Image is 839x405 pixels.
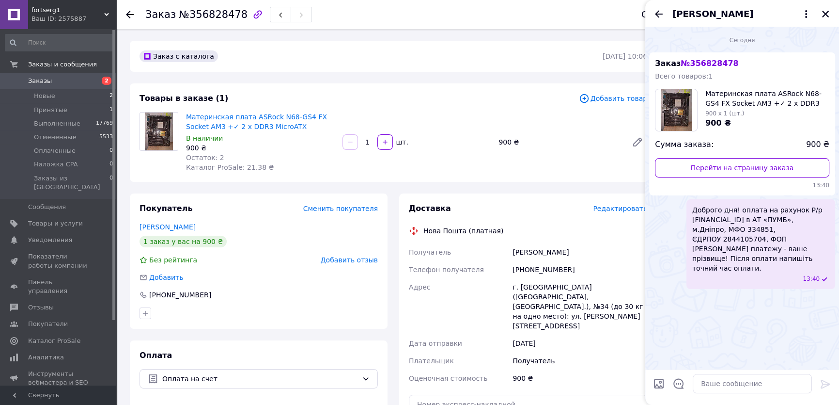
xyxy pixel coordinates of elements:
[409,266,484,274] span: Телефон получателя
[109,160,113,169] span: 0
[655,181,829,190] span: 13:40 12.08.2025
[28,60,97,69] span: Заказы и сообщения
[149,256,197,264] span: Без рейтинга
[705,89,829,108] span: Материнская плата ASRock N68-GS4 FX Socket AM3 +✓ 2 x DDR3 MicroATX
[140,50,218,62] div: Заказ с каталога
[28,252,90,270] span: Показатели работы компании
[102,77,111,85] span: 2
[672,8,812,20] button: [PERSON_NAME]
[692,205,829,273] span: Доброго дня! оплата на рахунок Р/р [FINANCIAL_ID] в АТ «ПУМБ», м.Дніпро, МФО 334851, ЄДРПОУ 28441...
[28,337,80,345] span: Каталог ProSale
[511,278,649,335] div: г. [GEOGRAPHIC_DATA] ([GEOGRAPHIC_DATA], [GEOGRAPHIC_DATA].), №34 (до 30 кг на одно место): ул. [...
[628,132,647,152] a: Редактировать
[28,303,54,312] span: Отзывы
[31,15,116,23] div: Ваш ID: 2575887
[34,119,80,128] span: Выполненные
[34,160,78,169] span: Наложка CPA
[593,205,647,212] span: Редактировать
[28,219,83,228] span: Товары и услуги
[31,6,104,15] span: fortserg1
[34,174,109,192] span: Заказы из [GEOGRAPHIC_DATA]
[409,283,430,291] span: Адрес
[34,92,55,100] span: Новые
[140,204,192,213] span: Покупатель
[655,139,714,150] span: Сумма заказа:
[109,146,113,155] span: 0
[409,248,451,256] span: Получатель
[803,275,820,283] span: 13:40 12.08.2025
[148,290,212,300] div: [PHONE_NUMBER]
[672,377,685,390] button: Открыть шаблоны ответов
[705,110,744,117] span: 900 x 1 (шт.)
[495,135,624,149] div: 900 ₴
[511,370,649,387] div: 900 ₴
[672,8,753,20] span: [PERSON_NAME]
[149,274,183,281] span: Добавить
[653,8,665,20] button: Назад
[99,133,113,142] span: 5533
[162,373,358,384] span: Оплата на счет
[145,9,176,20] span: Заказ
[681,59,738,68] span: № 356828478
[28,353,64,362] span: Аналитика
[655,59,739,68] span: Заказ
[511,261,649,278] div: [PHONE_NUMBER]
[140,94,228,103] span: Товары в заказе (1)
[820,8,831,20] button: Закрыть
[34,106,67,114] span: Принятые
[409,340,462,347] span: Дата отправки
[28,77,52,85] span: Заказы
[186,134,223,142] span: В наличии
[140,236,227,247] div: 1 заказ у вас на 900 ₴
[806,139,829,150] span: 900 ₴
[28,370,90,387] span: Инструменты вебмастера и SEO
[511,352,649,370] div: Получатель
[394,137,409,147] div: шт.
[186,163,274,171] span: Каталог ProSale: 21.38 ₴
[705,118,731,128] span: 900 ₴
[28,278,90,295] span: Панель управления
[661,89,692,131] img: 3981399405_w100_h100_materinskaya-plata-asrock.jpg
[145,113,173,150] img: Материнская плата ASRock N68-GS4 FX Socket AM3 +✓ 2 x DDR3 MicroATX
[409,204,451,213] span: Доставка
[34,133,76,142] span: Отмененные
[186,143,335,153] div: 900 ₴
[511,335,649,352] div: [DATE]
[179,9,248,20] span: №356828478
[28,320,68,328] span: Покупатели
[96,119,113,128] span: 17769
[409,374,488,382] span: Оценочная стоимость
[109,174,113,192] span: 0
[511,243,649,261] div: [PERSON_NAME]
[140,351,172,360] span: Оплата
[303,205,378,212] span: Сменить покупателя
[109,106,113,114] span: 1
[186,154,224,162] span: Остаток: 2
[140,223,196,231] a: [PERSON_NAME]
[421,226,506,236] div: Нова Пошта (платная)
[321,256,378,264] span: Добавить отзыв
[28,236,72,244] span: Уведомления
[641,10,706,19] div: Статус заказа
[34,146,76,155] span: Оплаченные
[409,357,454,365] span: Плательщик
[5,34,114,51] input: Поиск
[726,36,759,45] span: Сегодня
[126,10,134,19] div: Вернуться назад
[28,203,66,211] span: Сообщения
[649,35,835,45] div: 12.08.2025
[109,92,113,100] span: 2
[603,52,647,60] time: [DATE] 10:06
[186,113,327,130] a: Материнская плата ASRock N68-GS4 FX Socket AM3 +✓ 2 x DDR3 MicroATX
[655,158,829,178] a: Перейти на страницу заказа
[655,72,713,80] span: Всего товаров: 1
[579,93,647,104] span: Добавить товар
